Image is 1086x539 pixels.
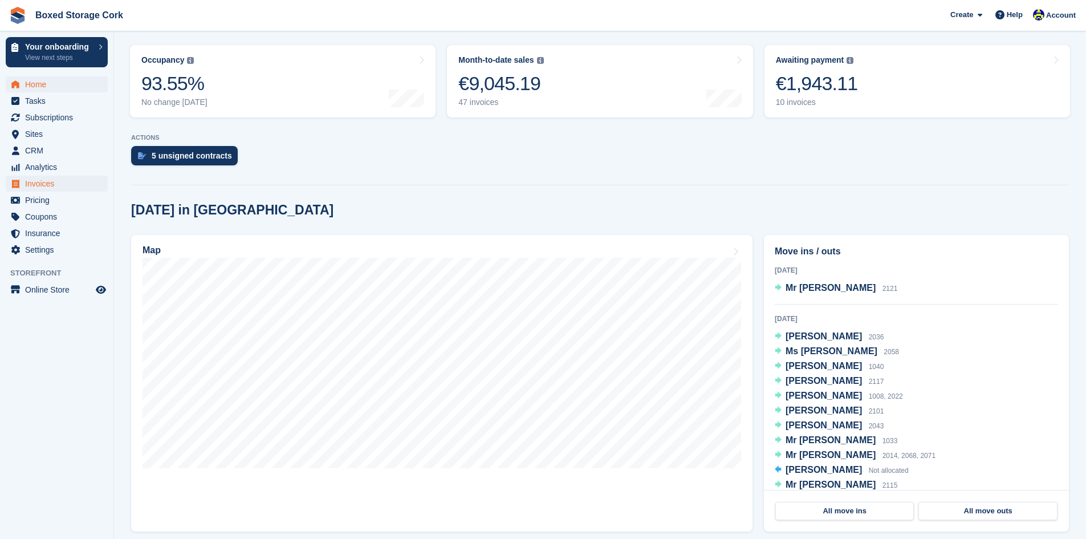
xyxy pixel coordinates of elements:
a: menu [6,93,108,109]
a: Awaiting payment €1,943.11 10 invoices [764,45,1070,117]
a: menu [6,242,108,258]
img: icon-info-grey-7440780725fd019a000dd9b08b2336e03edf1995a4989e88bcd33f0948082b44.svg [537,57,544,64]
a: menu [6,110,108,125]
span: Insurance [25,225,93,241]
span: Mr [PERSON_NAME] [786,450,876,460]
a: 5 unsigned contracts [131,146,243,171]
h2: Move ins / outs [775,245,1058,258]
span: Mr [PERSON_NAME] [786,480,876,489]
p: View next steps [25,52,93,63]
a: menu [6,143,108,159]
span: Storefront [10,268,113,279]
span: Tasks [25,93,93,109]
span: [PERSON_NAME] [786,465,862,475]
a: menu [6,76,108,92]
span: [PERSON_NAME] [786,331,862,341]
span: [PERSON_NAME] [786,391,862,400]
p: ACTIONS [131,134,1069,141]
p: Your onboarding [25,43,93,51]
span: Mr [PERSON_NAME] [786,283,876,293]
span: [PERSON_NAME] [786,376,862,386]
span: 2036 [869,333,884,341]
span: Account [1046,10,1076,21]
span: 2115 [882,481,898,489]
span: [PERSON_NAME] [786,420,862,430]
span: [PERSON_NAME] [786,406,862,415]
div: 93.55% [141,72,208,95]
span: 2014, 2068, 2071 [882,452,935,460]
a: Mr [PERSON_NAME] 2014, 2068, 2071 [775,448,935,463]
div: €1,943.11 [776,72,858,95]
div: Awaiting payment [776,55,844,65]
div: €9,045.19 [458,72,543,95]
img: Vincent [1033,9,1044,21]
a: menu [6,176,108,192]
span: CRM [25,143,93,159]
span: 1033 [882,437,898,445]
span: Invoices [25,176,93,192]
span: Online Store [25,282,93,298]
span: Not allocated [869,467,909,475]
a: All move ins [775,502,914,520]
div: 10 invoices [776,98,858,107]
a: Mr [PERSON_NAME] 2115 [775,478,897,493]
span: Mr [PERSON_NAME] [786,435,876,445]
a: menu [6,225,108,241]
a: [PERSON_NAME] 2101 [775,404,884,419]
span: 2117 [869,378,884,386]
span: Subscriptions [25,110,93,125]
a: [PERSON_NAME] 1008, 2022 [775,389,903,404]
a: [PERSON_NAME] 1040 [775,359,884,374]
div: No change [DATE] [141,98,208,107]
a: Ms [PERSON_NAME] 2058 [775,345,899,359]
span: 2043 [869,422,884,430]
span: 1008, 2022 [869,392,903,400]
a: menu [6,159,108,175]
h2: Map [143,245,161,256]
span: Home [25,76,93,92]
span: Pricing [25,192,93,208]
div: 5 unsigned contracts [152,151,232,160]
a: Occupancy 93.55% No change [DATE] [130,45,436,117]
span: Settings [25,242,93,258]
img: contract_signature_icon-13c848040528278c33f63329250d36e43548de30e8caae1d1a13099fd9432cc5.svg [138,152,146,159]
span: 2058 [884,348,899,356]
span: Analytics [25,159,93,175]
a: [PERSON_NAME] 2043 [775,419,884,433]
a: menu [6,209,108,225]
span: Help [1007,9,1023,21]
img: icon-info-grey-7440780725fd019a000dd9b08b2336e03edf1995a4989e88bcd33f0948082b44.svg [847,57,853,64]
a: All move outs [918,502,1057,520]
a: menu [6,126,108,142]
span: Sites [25,126,93,142]
a: menu [6,282,108,298]
div: 47 invoices [458,98,543,107]
a: Your onboarding View next steps [6,37,108,67]
a: Mr [PERSON_NAME] 2121 [775,281,897,296]
span: Create [950,9,973,21]
a: [PERSON_NAME] 2036 [775,330,884,345]
span: [PERSON_NAME] [786,361,862,371]
a: Map [131,235,753,532]
img: stora-icon-8386f47178a22dfd0bd8f6a31ec36ba5ce8667c1dd55bd0f319d3a0aa187defe.svg [9,7,26,24]
div: Month-to-date sales [458,55,534,65]
a: [PERSON_NAME] Not allocated [775,463,909,478]
span: 1040 [869,363,884,371]
div: Occupancy [141,55,184,65]
span: 2121 [882,285,898,293]
h2: [DATE] in [GEOGRAPHIC_DATA] [131,202,333,218]
div: [DATE] [775,265,1058,275]
span: Ms [PERSON_NAME] [786,346,877,356]
a: Boxed Storage Cork [31,6,128,25]
a: Mr [PERSON_NAME] 1033 [775,433,897,448]
div: [DATE] [775,314,1058,324]
a: menu [6,192,108,208]
span: Coupons [25,209,93,225]
span: 2101 [869,407,884,415]
a: [PERSON_NAME] 2117 [775,374,884,389]
a: Month-to-date sales €9,045.19 47 invoices [447,45,753,117]
a: Preview store [94,283,108,297]
img: icon-info-grey-7440780725fd019a000dd9b08b2336e03edf1995a4989e88bcd33f0948082b44.svg [187,57,194,64]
